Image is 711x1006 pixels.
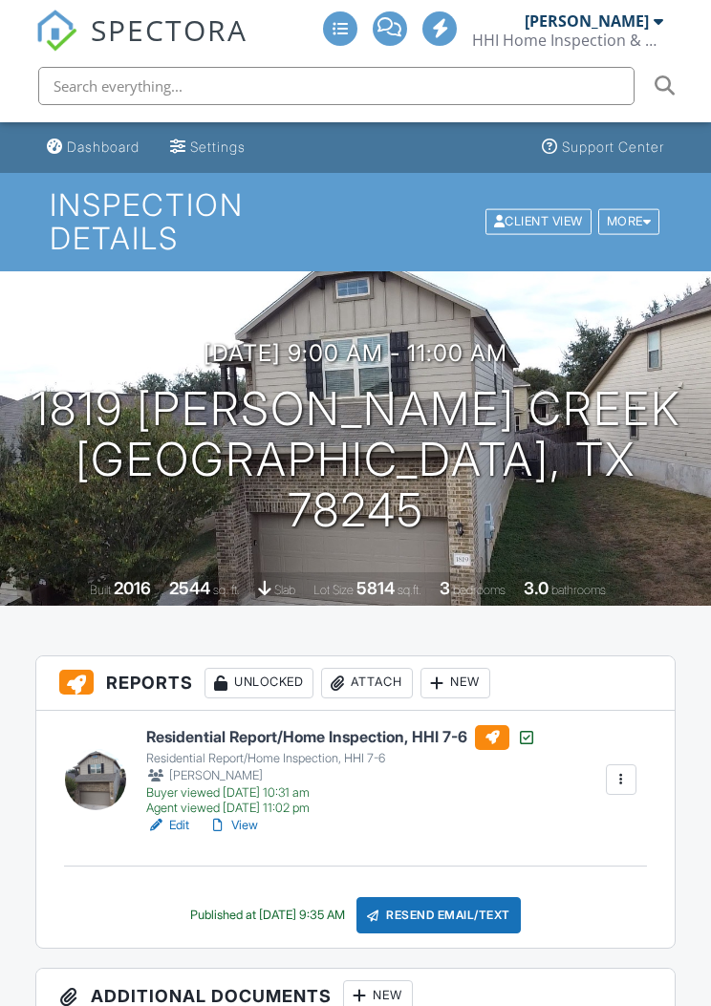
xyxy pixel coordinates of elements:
input: Search everything... [38,67,635,105]
a: Edit [146,816,189,835]
div: Buyer viewed [DATE] 10:31 am [146,785,536,801]
span: slab [274,583,295,597]
div: Agent viewed [DATE] 11:02 pm [146,801,536,816]
h3: Reports [36,656,675,711]
div: 3.0 [524,578,549,598]
a: SPECTORA [35,26,248,66]
div: HHI Home Inspection & Pest Control [472,31,663,50]
a: Dashboard [39,130,147,165]
div: Attach [321,668,413,698]
span: SPECTORA [91,10,248,50]
span: bedrooms [453,583,506,597]
span: sq. ft. [213,583,240,597]
img: The Best Home Inspection Software - Spectora [35,10,77,52]
div: [PERSON_NAME] [525,11,649,31]
span: Built [90,583,111,597]
div: Unlocked [205,668,313,698]
div: 2016 [114,578,151,598]
span: sq.ft. [398,583,421,597]
div: Dashboard [67,139,140,155]
a: Settings [162,130,253,165]
h3: [DATE] 9:00 am - 11:00 am [204,340,507,366]
div: Settings [190,139,246,155]
a: Residential Report/Home Inspection, HHI 7-6 Residential Report/Home Inspection, HHI 7-6 [PERSON_N... [146,725,536,817]
div: Residential Report/Home Inspection, HHI 7-6 [146,751,536,766]
div: Resend Email/Text [356,897,521,933]
div: [PERSON_NAME] [146,766,536,785]
a: View [208,816,258,835]
div: Published at [DATE] 9:35 AM [190,908,345,923]
div: Client View [485,209,592,235]
div: Support Center [562,139,664,155]
a: Client View [484,214,596,228]
h1: Inspection Details [50,188,662,255]
h1: 1819 [PERSON_NAME] Creek [GEOGRAPHIC_DATA], Tx 78245 [31,384,680,535]
div: 2544 [169,578,210,598]
a: Support Center [534,130,672,165]
div: New [420,668,490,698]
span: Lot Size [313,583,354,597]
div: 3 [440,578,450,598]
span: bathrooms [551,583,606,597]
h6: Residential Report/Home Inspection, HHI 7-6 [146,725,536,750]
div: More [598,209,660,235]
div: 5814 [356,578,395,598]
